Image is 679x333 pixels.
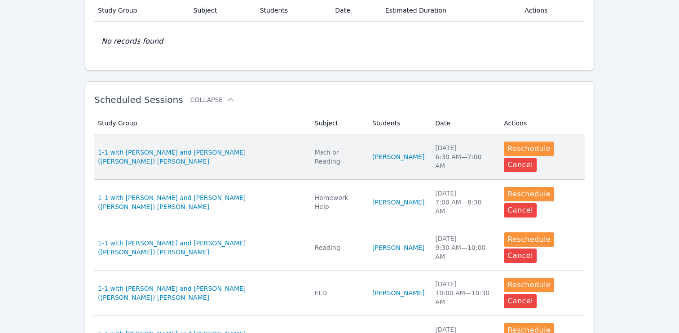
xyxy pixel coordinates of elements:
[504,232,554,247] button: Reschedule
[435,143,493,170] div: [DATE] 6:30 AM — 7:00 AM
[315,243,362,252] div: Reading
[504,294,537,308] button: Cancel
[435,234,493,261] div: [DATE] 9:30 AM — 10:00 AM
[372,289,424,297] a: [PERSON_NAME]
[504,278,554,292] button: Reschedule
[372,243,424,252] a: [PERSON_NAME]
[309,112,367,134] th: Subject
[94,94,183,105] span: Scheduled Sessions
[367,112,430,134] th: Students
[504,158,537,172] button: Cancel
[372,198,424,207] a: [PERSON_NAME]
[94,271,585,316] tr: 1-1 with [PERSON_NAME] and [PERSON_NAME] ([PERSON_NAME]) [PERSON_NAME]ELD[PERSON_NAME][DATE]10:00...
[315,289,362,297] div: ELD
[504,142,554,156] button: Reschedule
[504,187,554,201] button: Reschedule
[94,225,585,271] tr: 1-1 with [PERSON_NAME] and [PERSON_NAME] ([PERSON_NAME]) [PERSON_NAME]Reading[PERSON_NAME][DATE]9...
[94,112,309,134] th: Study Group
[94,22,585,61] td: No records found
[430,112,498,134] th: Date
[504,203,537,218] button: Cancel
[98,284,304,302] a: 1-1 with [PERSON_NAME] and [PERSON_NAME] ([PERSON_NAME]) [PERSON_NAME]
[315,148,362,166] div: Math or Reading
[94,134,585,180] tr: 1-1 with [PERSON_NAME] and [PERSON_NAME] ([PERSON_NAME]) [PERSON_NAME]Math or Reading[PERSON_NAME...
[372,152,424,161] a: [PERSON_NAME]
[315,193,362,211] div: Homework Help
[190,95,235,104] button: Collapse
[98,148,304,166] a: 1-1 with [PERSON_NAME] and [PERSON_NAME] ([PERSON_NAME]) [PERSON_NAME]
[498,112,585,134] th: Actions
[504,249,537,263] button: Cancel
[98,193,304,211] a: 1-1 with [PERSON_NAME] and [PERSON_NAME] ([PERSON_NAME]) [PERSON_NAME]
[94,180,585,225] tr: 1-1 with [PERSON_NAME] and [PERSON_NAME] ([PERSON_NAME]) [PERSON_NAME]Homework Help[PERSON_NAME][...
[435,280,493,306] div: [DATE] 10:00 AM — 10:30 AM
[98,239,304,257] a: 1-1 with [PERSON_NAME] and [PERSON_NAME] ([PERSON_NAME]) [PERSON_NAME]
[435,189,493,216] div: [DATE] 7:00 AM — 8:30 AM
